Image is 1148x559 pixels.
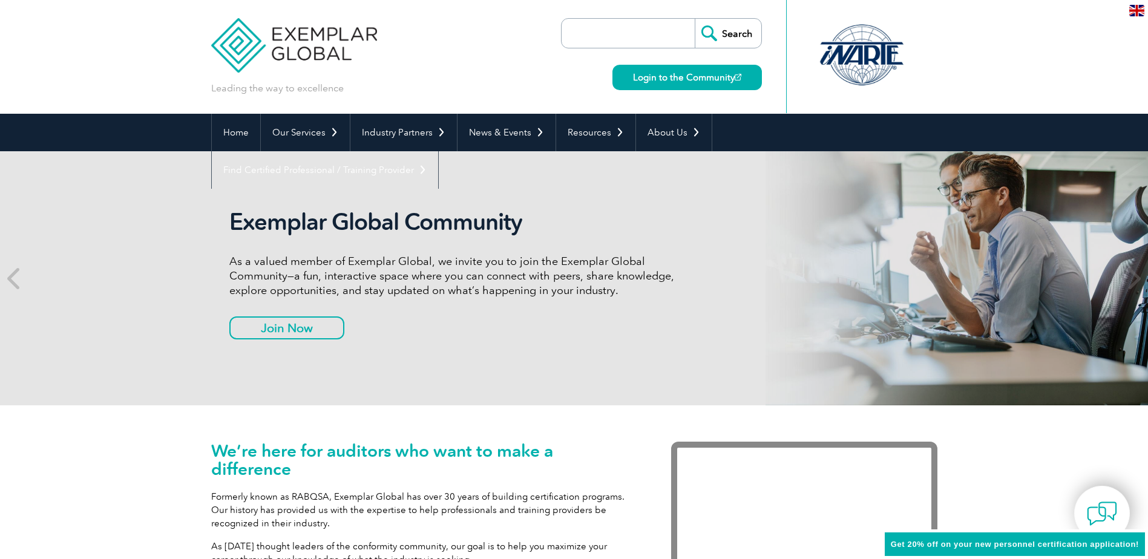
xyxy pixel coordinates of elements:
[211,82,344,95] p: Leading the way to excellence
[1087,499,1117,529] img: contact-chat.png
[1129,5,1144,16] img: en
[735,74,741,80] img: open_square.png
[229,208,683,236] h2: Exemplar Global Community
[211,442,635,478] h1: We’re here for auditors who want to make a difference
[212,151,438,189] a: Find Certified Professional / Training Provider
[612,65,762,90] a: Login to the Community
[636,114,712,151] a: About Us
[229,254,683,298] p: As a valued member of Exemplar Global, we invite you to join the Exemplar Global Community—a fun,...
[229,316,344,339] a: Join Now
[350,114,457,151] a: Industry Partners
[695,19,761,48] input: Search
[458,114,556,151] a: News & Events
[891,540,1139,549] span: Get 20% off on your new personnel certification application!
[211,490,635,530] p: Formerly known as RABQSA, Exemplar Global has over 30 years of building certification programs. O...
[556,114,635,151] a: Resources
[212,114,260,151] a: Home
[261,114,350,151] a: Our Services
